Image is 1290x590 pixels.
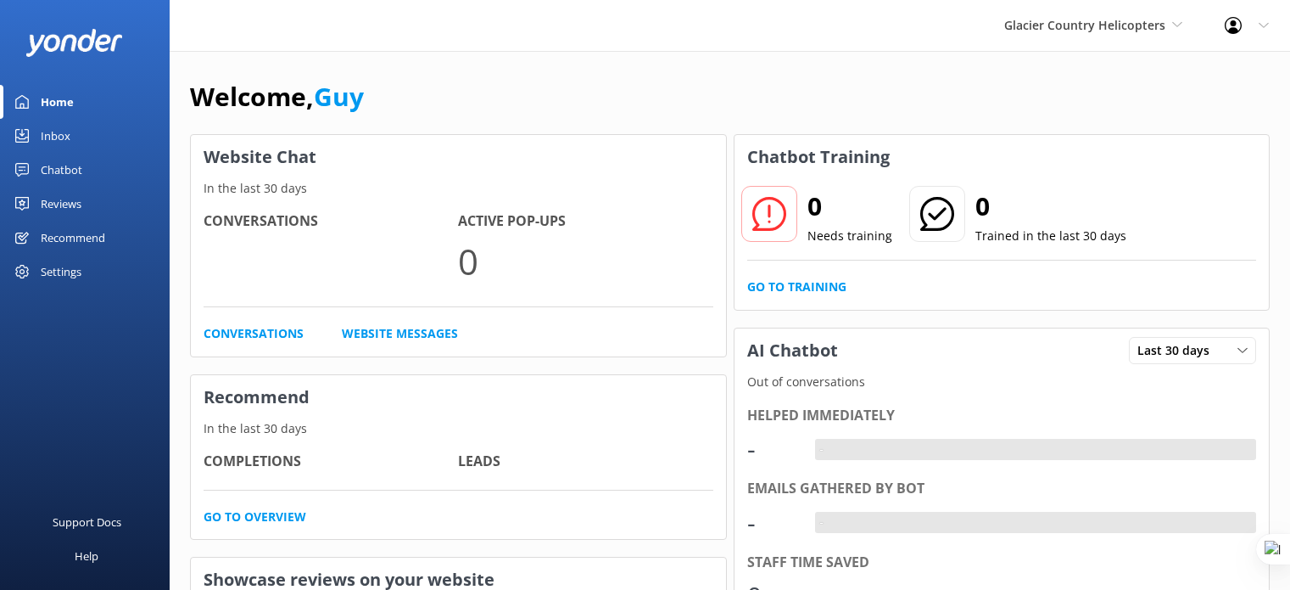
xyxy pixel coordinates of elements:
div: Home [41,85,74,119]
div: Helped immediately [747,405,1257,427]
h4: Active Pop-ups [458,211,712,233]
p: 0 [458,233,712,289]
div: - [815,439,828,461]
a: Guy [314,79,364,114]
p: Out of conversations [734,373,1270,391]
div: Reviews [41,187,81,221]
a: Go to overview [204,508,306,526]
div: Staff time saved [747,552,1257,574]
div: Recommend [41,221,105,255]
h3: Website Chat [191,135,726,179]
a: Go to Training [747,278,846,296]
h3: Chatbot Training [734,135,902,179]
h4: Completions [204,451,458,473]
div: - [815,512,828,534]
div: Settings [41,255,81,289]
img: yonder-white-logo.png [25,29,123,57]
a: Website Messages [342,324,458,343]
h2: 0 [975,186,1126,227]
p: Needs training [807,227,892,245]
p: In the last 30 days [191,419,726,438]
div: - [747,503,798,543]
span: Last 30 days [1137,341,1220,360]
span: Glacier Country Helicopters [1004,17,1165,33]
h3: Recommend [191,375,726,419]
div: Chatbot [41,153,82,187]
h3: AI Chatbot [734,329,851,373]
h2: 0 [807,186,892,227]
div: Help [75,539,98,573]
div: Inbox [41,119,70,153]
h1: Welcome, [190,76,364,117]
a: Conversations [204,324,304,343]
p: Trained in the last 30 days [975,227,1126,245]
div: Emails gathered by bot [747,478,1257,500]
h4: Conversations [204,211,458,233]
h4: Leads [458,451,712,473]
p: In the last 30 days [191,179,726,198]
div: Support Docs [53,505,121,539]
div: - [747,429,798,469]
